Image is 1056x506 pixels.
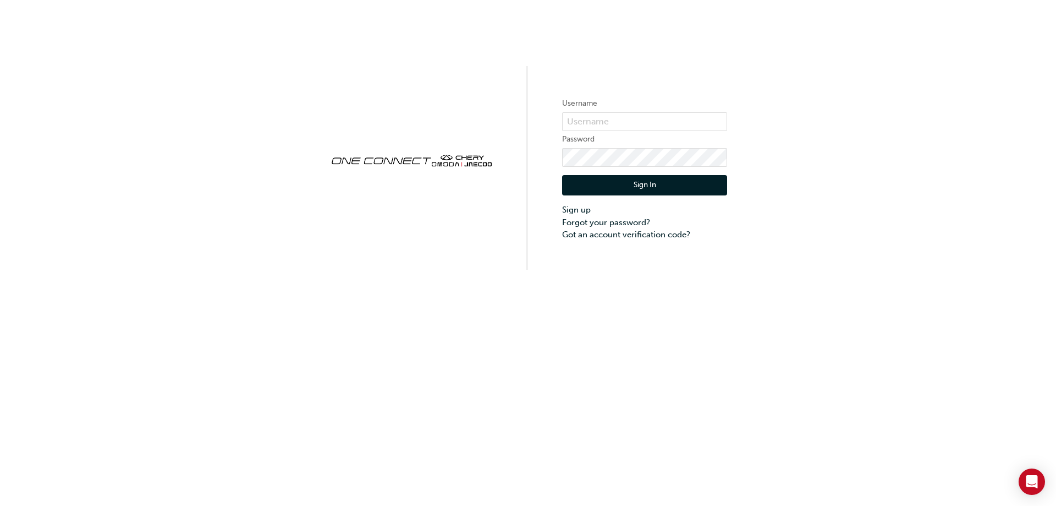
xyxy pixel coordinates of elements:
input: Username [562,112,727,131]
button: Sign In [562,175,727,196]
label: Username [562,97,727,110]
a: Got an account verification code? [562,228,727,241]
div: Open Intercom Messenger [1019,469,1045,495]
a: Sign up [562,204,727,216]
label: Password [562,133,727,146]
a: Forgot your password? [562,216,727,229]
img: oneconnect [329,145,494,174]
